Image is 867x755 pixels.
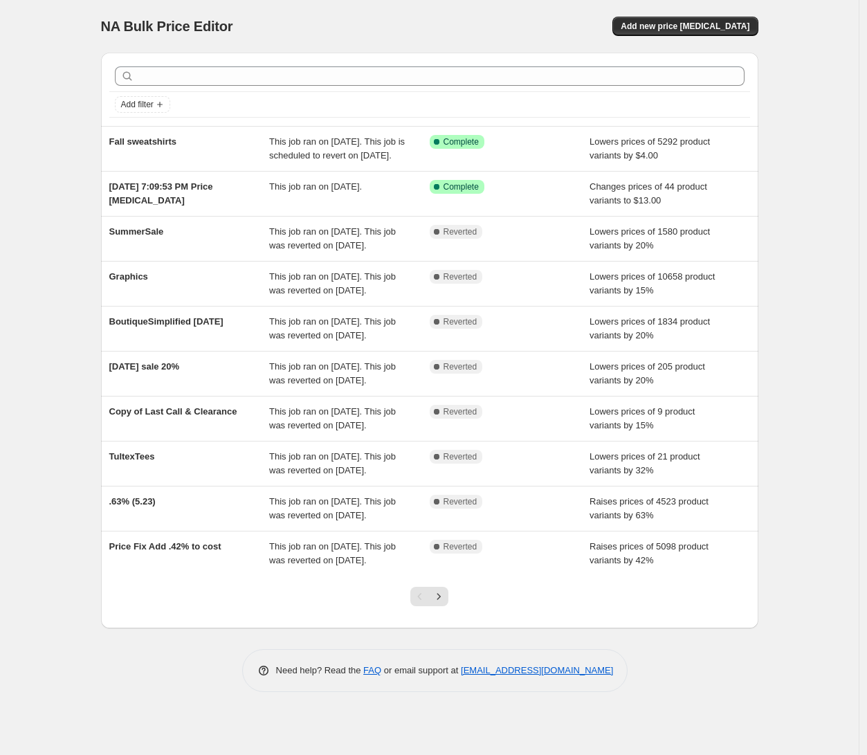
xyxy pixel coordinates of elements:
span: Lowers prices of 205 product variants by 20% [590,361,705,385]
span: This job ran on [DATE]. This job was reverted on [DATE]. [269,271,396,295]
span: This job ran on [DATE]. This job was reverted on [DATE]. [269,496,396,520]
span: or email support at [381,665,461,675]
span: Reverted [444,271,477,282]
span: This job ran on [DATE]. This job was reverted on [DATE]. [269,541,396,565]
span: This job ran on [DATE]. This job was reverted on [DATE]. [269,406,396,430]
span: [DATE] sale 20% [109,361,180,372]
span: This job ran on [DATE]. This job was reverted on [DATE]. [269,451,396,475]
span: This job ran on [DATE]. This job was reverted on [DATE]. [269,361,396,385]
span: Reverted [444,226,477,237]
span: Lowers prices of 10658 product variants by 15% [590,271,715,295]
a: [EMAIL_ADDRESS][DOMAIN_NAME] [461,665,613,675]
span: Complete [444,136,479,147]
span: Lowers prices of 1834 product variants by 20% [590,316,710,340]
span: Lowers prices of 5292 product variants by $4.00 [590,136,710,161]
span: Raises prices of 5098 product variants by 42% [590,541,709,565]
span: Changes prices of 44 product variants to $13.00 [590,181,707,206]
span: NA Bulk Price Editor [101,19,233,34]
span: Raises prices of 4523 product variants by 63% [590,496,709,520]
span: Lowers prices of 9 product variants by 15% [590,406,695,430]
span: Add filter [121,99,154,110]
button: Next [429,587,448,606]
button: Add new price [MEDICAL_DATA] [612,17,758,36]
a: FAQ [363,665,381,675]
span: This job ran on [DATE]. This job is scheduled to revert on [DATE]. [269,136,405,161]
span: Lowers prices of 21 product variants by 32% [590,451,700,475]
span: Complete [444,181,479,192]
span: Fall sweatshirts [109,136,177,147]
span: Reverted [444,316,477,327]
span: This job ran on [DATE]. This job was reverted on [DATE]. [269,226,396,251]
span: Reverted [444,496,477,507]
span: Reverted [444,541,477,552]
nav: Pagination [410,587,448,606]
span: Graphics [109,271,148,282]
span: BoutiqueSimplified [DATE] [109,316,223,327]
span: Reverted [444,451,477,462]
span: [DATE] 7:09:53 PM Price [MEDICAL_DATA] [109,181,213,206]
span: Reverted [444,361,477,372]
span: Lowers prices of 1580 product variants by 20% [590,226,710,251]
span: SummerSale [109,226,164,237]
span: Copy of Last Call & Clearance [109,406,237,417]
span: Price Fix Add .42% to cost [109,541,221,552]
span: This job ran on [DATE]. [269,181,362,192]
span: This job ran on [DATE]. This job was reverted on [DATE]. [269,316,396,340]
span: Need help? Read the [276,665,364,675]
button: Add filter [115,96,170,113]
span: Reverted [444,406,477,417]
span: .63% (5.23) [109,496,156,507]
span: Add new price [MEDICAL_DATA] [621,21,749,32]
span: TultexTees [109,451,155,462]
